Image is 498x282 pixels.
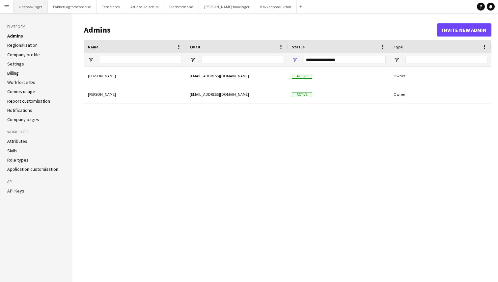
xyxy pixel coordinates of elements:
[7,148,17,154] a: Skills
[88,44,98,49] span: Name
[390,67,491,85] div: Owner
[7,89,35,94] a: Comms usage
[390,85,491,103] div: Owner
[199,0,255,13] button: [PERSON_NAME] bookinger
[7,52,40,58] a: Company profile
[292,57,298,63] button: Open Filter Menu
[7,70,19,76] a: Billing
[7,24,65,30] h3: Platform
[84,25,437,35] h1: Admins
[125,0,164,13] button: Ad-hoc Jaisehus
[186,85,288,103] div: [EMAIL_ADDRESS][DOMAIN_NAME]
[405,56,487,64] input: Type Filter Input
[7,42,38,48] a: Regionalisation
[84,85,186,103] div: [PERSON_NAME]
[7,33,23,39] a: Admins
[100,56,182,64] input: Name Filter Input
[7,157,29,163] a: Role types
[48,0,97,13] button: Pakkeri og forberedelse
[14,0,48,13] button: Udebookinger
[88,57,94,63] button: Open Filter Menu
[164,0,199,13] button: Pladsformand
[292,92,312,97] span: Active
[84,67,186,85] div: [PERSON_NAME]
[190,44,200,49] span: Email
[190,57,196,63] button: Open Filter Menu
[7,116,39,122] a: Company pages
[394,44,403,49] span: Type
[202,56,284,64] input: Email Filter Input
[7,129,65,135] h3: Workforce
[255,0,297,13] button: Køkkenproduktion
[7,61,24,67] a: Settings
[7,98,50,104] a: Report customisation
[7,79,35,85] a: Workforce IDs
[437,23,491,37] button: Invite new admin
[7,179,65,185] h3: API
[7,166,58,172] a: Application customisation
[292,74,312,79] span: Active
[394,57,400,63] button: Open Filter Menu
[7,138,27,144] a: Attributes
[7,188,24,194] a: API Keys
[97,0,125,13] button: Templates
[7,107,32,113] a: Notifications
[186,67,288,85] div: [EMAIL_ADDRESS][DOMAIN_NAME]
[292,44,305,49] span: Status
